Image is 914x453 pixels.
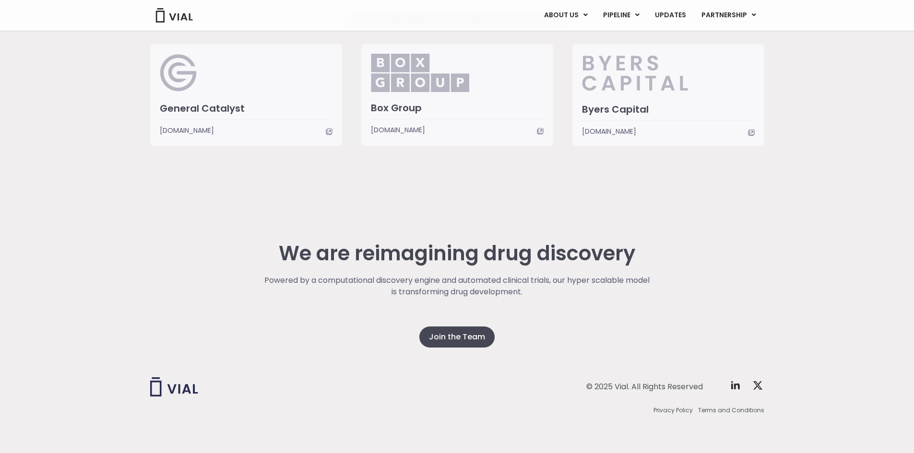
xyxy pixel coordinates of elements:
span: [DOMAIN_NAME] [371,125,425,135]
a: Privacy Policy [653,406,693,415]
a: PARTNERSHIPMenu Toggle [694,7,764,23]
span: [DOMAIN_NAME] [160,125,214,136]
p: Powered by a computational discovery engine and automated clinical trials, our hyper scalable mod... [263,275,651,298]
img: Byers_Capital.svg [582,54,726,92]
a: PIPELINEMenu Toggle [595,7,647,23]
div: © 2025 Vial. All Rights Reserved [586,382,703,392]
a: [DOMAIN_NAME] [371,125,544,135]
h3: Box Group [371,102,544,114]
a: Join the Team [419,326,495,348]
h3: Byers Capital [582,103,755,116]
span: Join the Team [429,331,485,343]
h2: We are reimagining drug discovery [263,242,651,265]
a: [DOMAIN_NAME] [160,125,332,136]
img: Vial logo wih "Vial" spelled out [150,377,198,396]
a: UPDATES [647,7,693,23]
span: [DOMAIN_NAME] [582,126,636,137]
a: [DOMAIN_NAME] [582,126,755,137]
h3: General Catalyst [160,102,332,115]
a: ABOUT USMenu Toggle [536,7,595,23]
img: Vial Logo [155,8,193,23]
img: General Catalyst Logo [160,54,198,92]
img: Box_Group.png [371,54,469,92]
a: Terms and Conditions [698,406,764,415]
